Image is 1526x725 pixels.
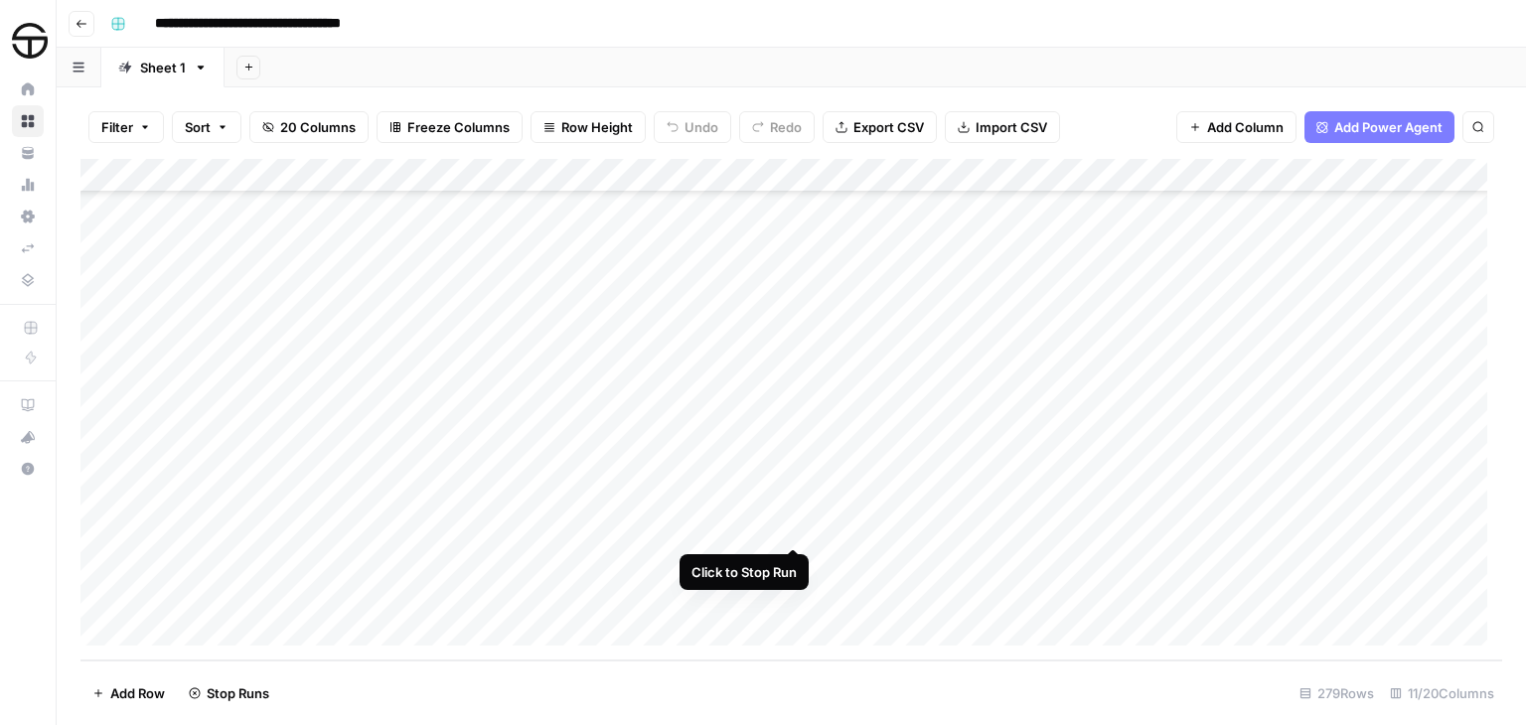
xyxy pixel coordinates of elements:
button: Export CSV [823,111,937,143]
div: Sheet 1 [140,58,186,77]
button: Add Power Agent [1304,111,1454,143]
a: Settings [12,201,44,232]
span: Redo [770,117,802,137]
span: Sort [185,117,211,137]
span: Row Height [561,117,633,137]
button: Add Row [80,677,177,709]
button: Help + Support [12,453,44,485]
span: Freeze Columns [407,117,510,137]
button: What's new? [12,421,44,453]
div: What's new? [13,422,43,452]
button: Sort [172,111,241,143]
span: Filter [101,117,133,137]
div: 11/20 Columns [1382,677,1502,709]
span: Add Power Agent [1334,117,1443,137]
button: Redo [739,111,815,143]
button: Filter [88,111,164,143]
div: Click to Stop Run [691,562,797,582]
button: Workspace: SimpleTire [12,16,44,66]
span: Undo [685,117,718,137]
a: Data Library [12,264,44,296]
span: Add Column [1207,117,1284,137]
button: 20 Columns [249,111,369,143]
a: Usage [12,169,44,201]
a: Sheet 1 [101,48,225,87]
span: Export CSV [853,117,924,137]
div: 279 Rows [1292,677,1382,709]
a: Syncs [12,232,44,264]
button: Row Height [531,111,646,143]
button: Undo [654,111,731,143]
button: Import CSV [945,111,1060,143]
img: SimpleTire Logo [12,23,48,59]
a: Home [12,73,44,105]
span: Add Row [110,683,165,703]
a: Browse [12,105,44,137]
button: Add Column [1176,111,1297,143]
a: AirOps Academy [12,389,44,421]
button: Stop Runs [177,677,281,709]
button: Freeze Columns [377,111,523,143]
a: Your Data [12,137,44,169]
span: Import CSV [976,117,1047,137]
span: Stop Runs [207,683,269,703]
span: 20 Columns [280,117,356,137]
